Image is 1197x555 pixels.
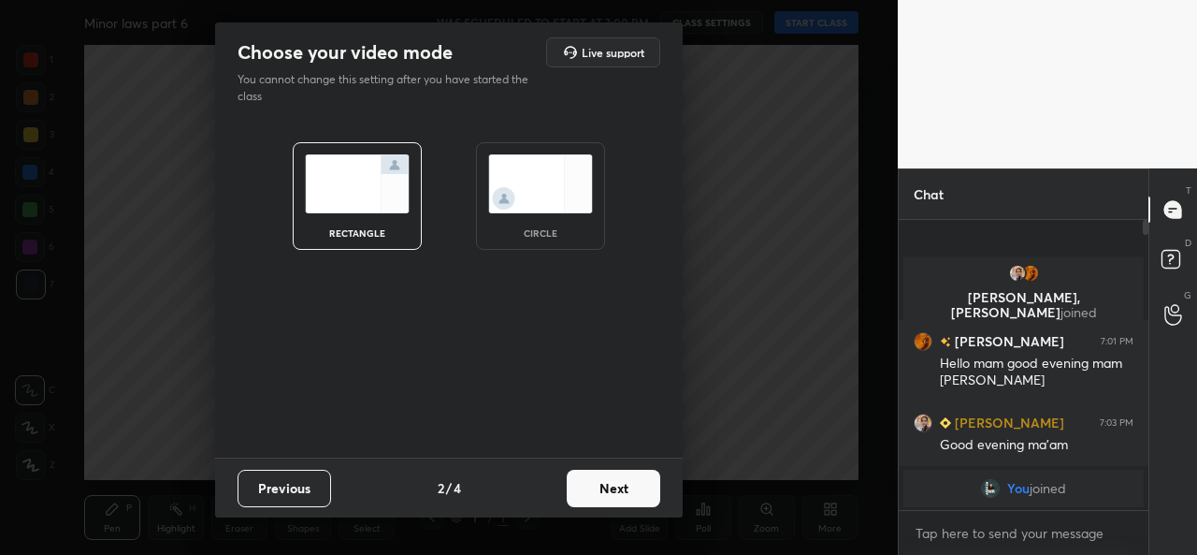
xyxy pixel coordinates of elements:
[951,413,1064,432] h6: [PERSON_NAME]
[1007,481,1030,496] span: You
[305,154,410,213] img: normalScreenIcon.ae25ed63.svg
[438,478,444,498] h4: 2
[446,478,452,498] h4: /
[940,337,951,347] img: no-rating-badge.077c3623.svg
[320,228,395,238] div: rectangle
[503,228,578,238] div: circle
[1060,303,1097,321] span: joined
[238,71,541,105] p: You cannot change this setting after you have started the class
[582,47,644,58] h5: Live support
[914,414,932,432] img: f2420180d6fa4185b299cec8303b3bf6.jpg
[488,154,593,213] img: circleScreenIcon.acc0effb.svg
[567,470,660,507] button: Next
[1186,183,1191,197] p: T
[238,40,453,65] h2: Choose your video mode
[940,436,1133,455] div: Good evening ma'am
[981,479,1000,498] img: 16fc8399e35e4673a8d101a187aba7c3.jpg
[238,470,331,507] button: Previous
[1021,264,1040,283] img: 23f5ea6897054b72a3ff40690eb5decb.24043962_3
[1185,236,1191,250] p: D
[940,417,951,429] img: Learner_Badge_beginner_1_8b307cf2a0.svg
[454,478,461,498] h4: 4
[914,332,932,351] img: 23f5ea6897054b72a3ff40690eb5decb.24043962_3
[915,290,1132,320] p: [PERSON_NAME], [PERSON_NAME]
[899,253,1148,511] div: grid
[1100,417,1133,429] div: 7:03 PM
[1030,481,1066,496] span: joined
[1008,264,1027,283] img: f2420180d6fa4185b299cec8303b3bf6.jpg
[940,355,1133,390] div: Hello mam good evening mam [PERSON_NAME]
[1101,336,1133,347] div: 7:01 PM
[1184,288,1191,302] p: G
[899,169,959,219] p: Chat
[951,331,1064,351] h6: [PERSON_NAME]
